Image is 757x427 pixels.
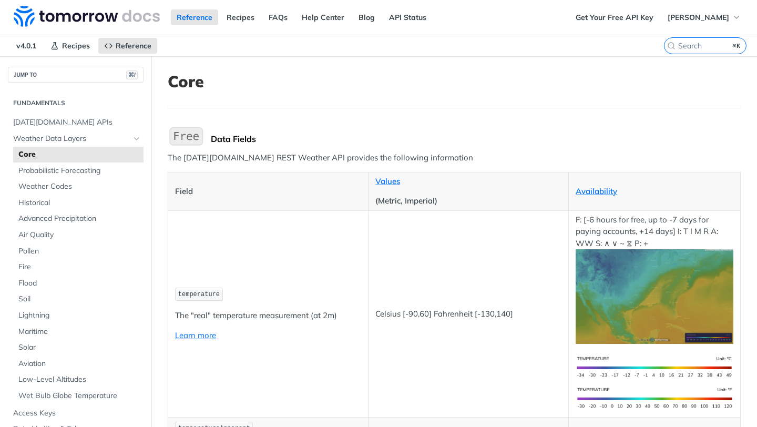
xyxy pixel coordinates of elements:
span: Recipes [62,41,90,50]
a: Soil [13,291,144,307]
a: Probabilistic Forecasting [13,163,144,179]
span: Wet Bulb Globe Temperature [18,391,141,401]
p: The "real" temperature measurement (at 2m) [175,310,361,322]
button: Hide subpages for Weather Data Layers [132,135,141,143]
button: [PERSON_NAME] [662,9,746,25]
a: Blog [353,9,381,25]
a: [DATE][DOMAIN_NAME] APIs [8,115,144,130]
span: Probabilistic Forecasting [18,166,141,176]
span: Weather Codes [18,181,141,192]
a: Lightning [13,308,144,323]
kbd: ⌘K [730,40,743,51]
img: Tomorrow.io Weather API Docs [14,6,160,27]
a: Recipes [45,38,96,54]
span: Air Quality [18,230,141,240]
a: Learn more [175,330,216,340]
span: Low-Level Altitudes [18,374,141,385]
span: temperature [178,291,220,298]
button: JUMP TO⌘/ [8,67,144,83]
a: Pollen [13,243,144,259]
a: Air Quality [13,227,144,243]
span: Expand image [576,362,733,372]
p: (Metric, Imperial) [375,195,561,207]
span: Fire [18,262,141,272]
svg: Search [667,42,676,50]
p: Field [175,186,361,198]
span: Expand image [576,393,733,403]
span: [DATE][DOMAIN_NAME] APIs [13,117,141,128]
p: Celsius [-90,60] Fahrenheit [-130,140] [375,308,561,320]
a: Historical [13,195,144,211]
span: Access Keys [13,408,141,419]
a: Fire [13,259,144,275]
a: Core [13,147,144,162]
div: Data Fields [211,134,741,144]
span: v4.0.1 [11,38,42,54]
a: FAQs [263,9,293,25]
span: [PERSON_NAME] [668,13,729,22]
span: Reference [116,41,151,50]
a: Get Your Free API Key [570,9,659,25]
a: Low-Level Altitudes [13,372,144,388]
span: Maritime [18,327,141,337]
a: Availability [576,186,617,196]
a: Reference [171,9,218,25]
span: Solar [18,342,141,353]
a: Weather Data LayersHide subpages for Weather Data Layers [8,131,144,147]
p: The [DATE][DOMAIN_NAME] REST Weather API provides the following information [168,152,741,164]
a: Wet Bulb Globe Temperature [13,388,144,404]
h1: Core [168,72,741,91]
span: Core [18,149,141,160]
a: Recipes [221,9,260,25]
span: Aviation [18,359,141,369]
a: Advanced Precipitation [13,211,144,227]
span: Historical [18,198,141,208]
a: Weather Codes [13,179,144,195]
a: API Status [383,9,432,25]
a: Reference [98,38,157,54]
span: ⌘/ [126,70,138,79]
span: Pollen [18,246,141,257]
span: Flood [18,278,141,289]
h2: Fundamentals [8,98,144,108]
span: Lightning [18,310,141,321]
span: Advanced Precipitation [18,213,141,224]
a: Solar [13,340,144,355]
p: F: [-6 hours for free, up to -7 days for paying accounts, +14 days] I: T I M R A: WW S: ∧ ∨ ~ ⧖ P: + [576,214,733,344]
a: Maritime [13,324,144,340]
a: Aviation [13,356,144,372]
span: Weather Data Layers [13,134,130,144]
a: Help Center [296,9,350,25]
a: Access Keys [8,405,144,421]
a: Flood [13,276,144,291]
span: Soil [18,294,141,304]
span: Expand image [576,291,733,301]
a: Values [375,176,400,186]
